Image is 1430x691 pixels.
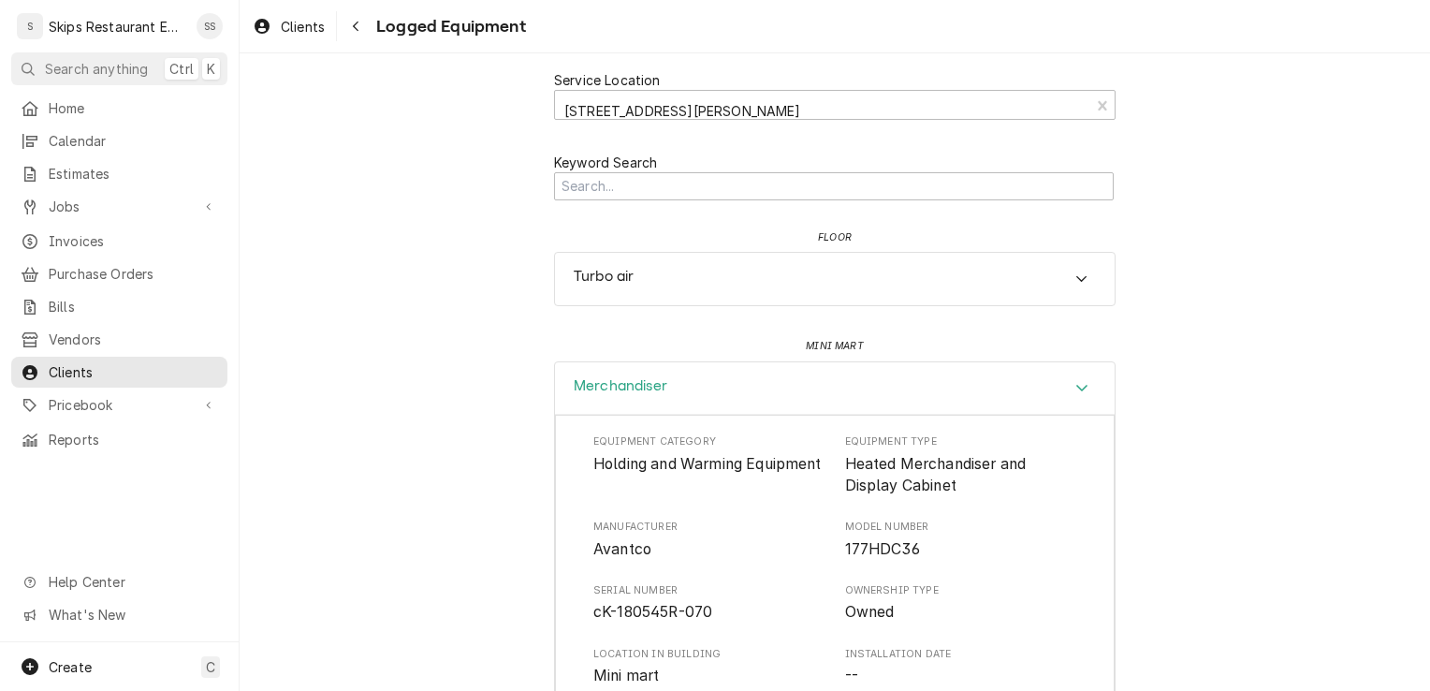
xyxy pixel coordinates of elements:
div: Manufacturer [593,520,825,560]
label: Keyword Search [554,153,1116,172]
div: SS [197,13,223,39]
span: Owned [845,603,895,621]
span: Location in Building [593,665,825,687]
span: K [207,59,215,79]
span: Create [49,659,92,675]
div: Ownership Type [845,583,1077,624]
span: C [206,657,215,677]
span: Logged Equipment [371,14,526,39]
a: Clients [11,357,227,388]
div: Search Mechanism [554,172,1116,201]
span: Location in Building [593,647,825,662]
span: Clients [49,362,218,382]
span: Serial Number [593,601,825,624]
span: Equipment Category [593,434,825,449]
div: S [17,13,43,39]
div: Shan Skipper's Avatar [197,13,223,39]
div: Accordion Header [555,362,1115,416]
span: Home [49,98,218,118]
span: Ownership Type [845,601,1077,624]
span: Ctrl [169,59,194,79]
div: Equipment Category [593,434,825,497]
div: Location in Building [593,647,825,687]
span: Model Number [845,520,1077,535]
span: Manufacturer [593,538,825,561]
span: Manufacturer [593,520,825,535]
span: Pricebook [49,395,190,415]
div: mini mart [806,339,863,354]
span: Bills [49,297,218,316]
span: Clients [281,17,325,37]
span: Installation Date [845,647,1077,662]
label: Service Location [554,70,661,90]
div: Service Location [554,70,1116,120]
span: Invoices [49,231,218,251]
span: Help Center [49,572,216,592]
span: Equipment Type [845,453,1077,497]
a: Clients [245,11,332,42]
div: Installation Date [845,647,1077,687]
button: Navigate back [341,11,371,41]
a: Go to Pricebook [11,390,227,420]
a: Purchase Orders [11,258,227,289]
button: Accordion Details Expand Trigger [555,253,1115,305]
span: Mini mart [593,667,659,684]
div: Skips Restaurant Equipment [49,17,186,37]
span: Heated Merchandiser and Display Cabinet [845,455,1030,495]
span: Calendar [49,131,218,151]
span: Estimates [49,164,218,184]
a: Reports [11,424,227,455]
div: Equipment Type [845,434,1077,497]
a: Calendar [11,125,227,156]
div: Accordion Header [555,253,1115,305]
span: Search anything [45,59,148,79]
span: Equipment Category [593,453,825,476]
span: What's New [49,605,216,625]
span: -- [845,667,858,684]
a: Estimates [11,158,227,189]
div: Turbo air [554,252,1116,306]
span: cK-180545R-070 [593,603,712,621]
div: Serial Number [593,583,825,624]
a: Home [11,93,227,124]
span: Serial Number [593,583,825,598]
button: Accordion Details Expand Trigger [555,362,1115,416]
a: Invoices [11,226,227,257]
a: Bills [11,291,227,322]
span: Ownership Type [845,583,1077,598]
span: Installation Date [845,665,1077,687]
button: Search anythingCtrlK [11,52,227,85]
span: Purchase Orders [49,264,218,284]
h3: Turbo air [574,268,634,286]
span: Model Number [845,538,1077,561]
div: Card Filter Mechanisms [554,136,1116,217]
div: Model Number [845,520,1077,560]
span: Avantco [593,540,651,558]
div: floor [818,230,852,245]
input: Search... [554,172,1114,201]
span: 177HDC36 [845,540,920,558]
a: Vendors [11,324,227,355]
span: Holding and Warming Equipment [593,455,822,473]
a: Go to Help Center [11,566,227,597]
span: Reports [49,430,218,449]
h3: Merchandiser [574,377,667,395]
span: Equipment Type [845,434,1077,449]
a: Go to Jobs [11,191,227,222]
span: Jobs [49,197,190,216]
a: Go to What's New [11,599,227,630]
span: Vendors [49,330,218,349]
